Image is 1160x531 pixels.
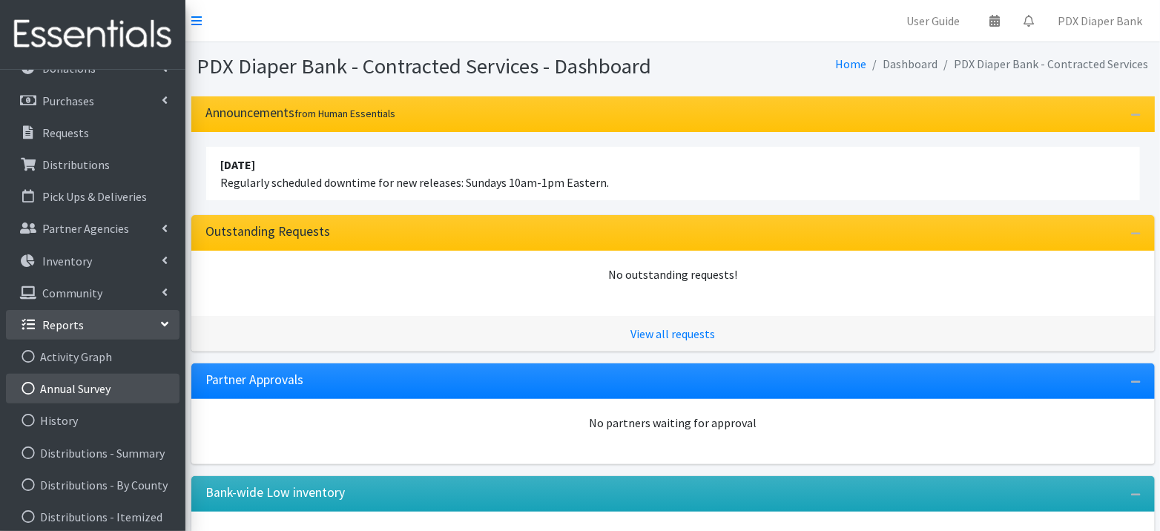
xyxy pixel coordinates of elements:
[206,265,1140,283] div: No outstanding requests!
[6,310,179,340] a: Reports
[836,56,867,71] a: Home
[6,86,179,116] a: Purchases
[42,189,147,204] p: Pick Ups & Deliveries
[6,10,179,59] img: HumanEssentials
[6,342,179,372] a: Activity Graph
[630,326,715,341] a: View all requests
[206,414,1140,432] div: No partners waiting for approval
[206,224,331,240] h3: Outstanding Requests
[1046,6,1154,36] a: PDX Diaper Bank
[42,254,92,268] p: Inventory
[221,157,256,172] strong: [DATE]
[894,6,972,36] a: User Guide
[42,125,89,140] p: Requests
[6,406,179,435] a: History
[42,317,84,332] p: Reports
[6,150,179,179] a: Distributions
[206,485,346,501] h3: Bank-wide Low inventory
[6,374,179,403] a: Annual Survey
[6,246,179,276] a: Inventory
[206,372,304,388] h3: Partner Approvals
[867,53,938,75] li: Dashboard
[6,214,179,243] a: Partner Agencies
[206,147,1140,200] li: Regularly scheduled downtime for new releases: Sundays 10am-1pm Eastern.
[938,53,1149,75] li: PDX Diaper Bank - Contracted Services
[206,105,396,121] h3: Announcements
[6,470,179,500] a: Distributions - By County
[295,107,396,120] small: from Human Essentials
[42,286,102,300] p: Community
[6,278,179,308] a: Community
[6,118,179,148] a: Requests
[6,438,179,468] a: Distributions - Summary
[42,93,94,108] p: Purchases
[42,157,110,172] p: Distributions
[197,53,668,79] h1: PDX Diaper Bank - Contracted Services - Dashboard
[6,182,179,211] a: Pick Ups & Deliveries
[42,221,129,236] p: Partner Agencies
